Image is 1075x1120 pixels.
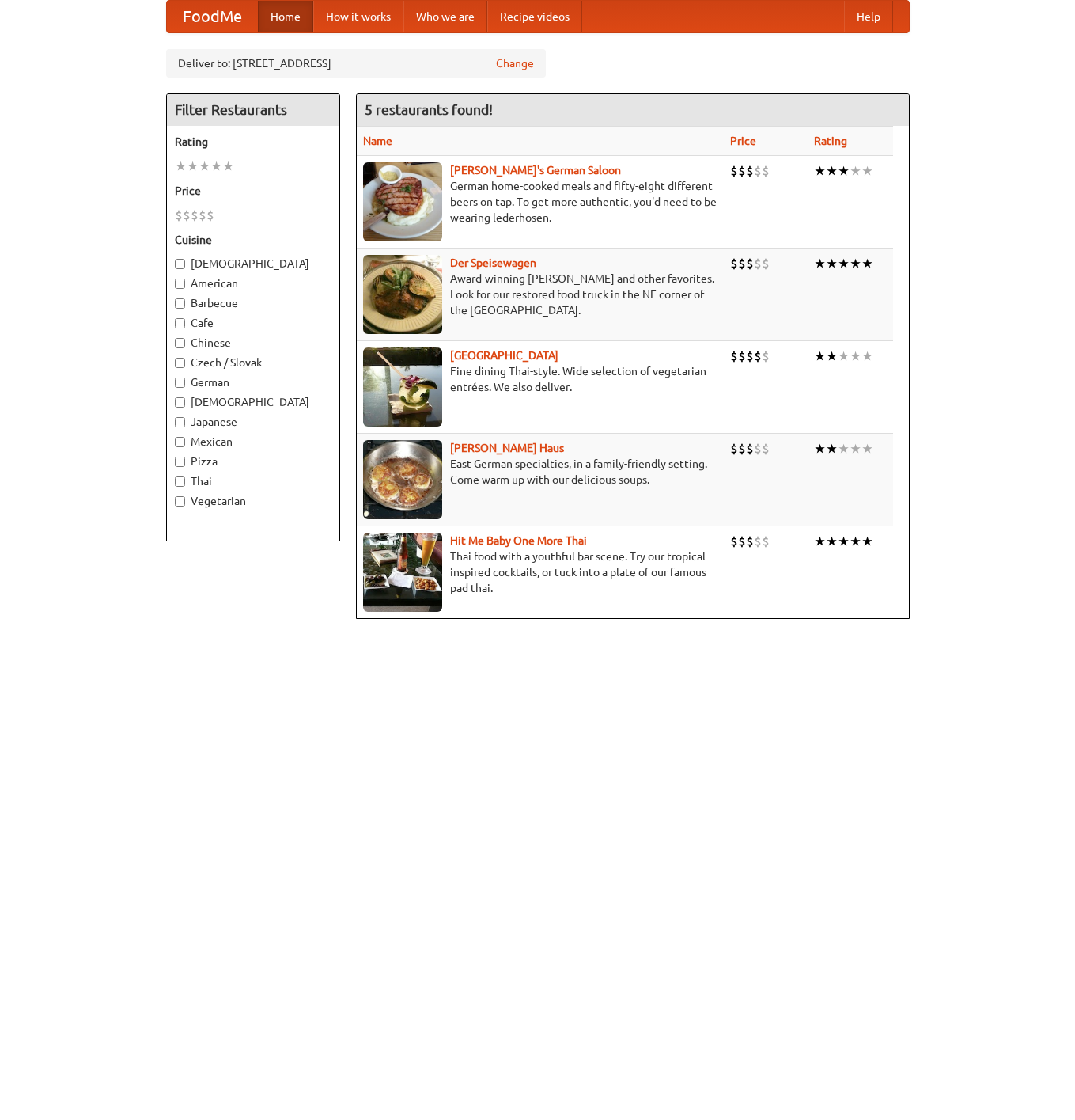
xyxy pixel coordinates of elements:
li: $ [762,162,770,180]
input: Japanese [175,417,185,427]
li: ★ [850,162,861,180]
li: ★ [826,162,838,180]
li: ★ [861,162,873,180]
input: Chinese [175,338,185,348]
label: German [175,374,331,390]
div: Deliver to: [STREET_ADDRESS] [166,49,546,78]
h4: Filter Restaurants [167,94,339,126]
label: [DEMOGRAPHIC_DATA] [175,394,331,410]
li: ★ [850,347,861,365]
li: $ [762,255,770,272]
li: $ [730,255,738,272]
li: ★ [861,440,873,457]
label: Thai [175,473,331,489]
p: German home-cooked meals and fifty-eight different beers on tap. To get more authentic, you'd nee... [363,178,717,226]
li: $ [738,255,746,272]
li: ★ [187,158,199,175]
li: $ [738,347,746,365]
a: FoodMe [167,1,258,32]
li: $ [730,162,738,180]
li: $ [199,207,206,224]
p: Thai food with a youthful bar scene. Try our tropical inspired cocktails, or tuck into a plate of... [363,549,717,596]
li: ★ [814,440,826,457]
li: ★ [861,533,873,550]
li: ★ [826,255,838,272]
a: Hit Me Baby One More Thai [450,534,587,547]
li: $ [754,347,762,365]
li: ★ [838,255,850,272]
li: $ [746,440,754,457]
p: East German specialties, in a family-friendly setting. Come warm up with our delicious soups. [363,456,717,488]
a: [PERSON_NAME] Haus [450,442,564,454]
li: ★ [826,533,838,550]
li: $ [738,440,746,457]
li: $ [730,347,738,365]
input: German [175,378,185,388]
input: Barbecue [175,298,185,309]
li: ★ [850,255,861,272]
img: kohlhaus.jpg [363,440,442,519]
li: ★ [838,162,850,180]
a: Help [844,1,893,32]
li: $ [746,255,754,272]
li: $ [762,347,770,365]
li: ★ [210,158,222,175]
li: ★ [838,440,850,457]
img: babythai.jpg [363,533,442,612]
label: Chinese [175,335,331,351]
input: Vegetarian [175,496,185,507]
li: $ [754,440,762,457]
li: ★ [814,255,826,272]
a: Home [258,1,313,32]
li: ★ [199,158,210,175]
label: American [175,275,331,291]
label: Barbecue [175,295,331,311]
label: Cafe [175,315,331,331]
li: ★ [175,158,187,175]
a: Der Speisewagen [450,256,536,269]
input: [DEMOGRAPHIC_DATA] [175,259,185,269]
li: $ [762,533,770,550]
li: $ [754,255,762,272]
input: Cafe [175,318,185,328]
li: $ [746,347,754,365]
li: $ [730,440,738,457]
a: Who we are [403,1,487,32]
h5: Rating [175,134,331,150]
li: ★ [826,347,838,365]
li: ★ [222,158,234,175]
a: [PERSON_NAME]'s German Saloon [450,164,621,177]
label: Pizza [175,454,331,469]
h5: Cuisine [175,232,331,248]
ng-pluralize: 5 restaurants found! [365,102,493,117]
li: ★ [826,440,838,457]
a: Change [496,55,534,71]
li: ★ [861,255,873,272]
label: [DEMOGRAPHIC_DATA] [175,256,331,271]
a: Price [730,135,756,147]
input: Mexican [175,437,185,447]
li: ★ [850,533,861,550]
p: Fine dining Thai-style. Wide selection of vegetarian entrées. We also deliver. [363,363,717,395]
li: ★ [838,347,850,365]
li: ★ [814,162,826,180]
p: Award-winning [PERSON_NAME] and other favorites. Look for our restored food truck in the NE corne... [363,271,717,318]
li: $ [183,207,191,224]
input: [DEMOGRAPHIC_DATA] [175,397,185,408]
img: esthers.jpg [363,162,442,241]
img: speisewagen.jpg [363,255,442,334]
input: American [175,279,185,289]
label: Vegetarian [175,493,331,509]
input: Thai [175,476,185,487]
label: Japanese [175,414,331,430]
input: Pizza [175,457,185,467]
li: $ [746,162,754,180]
li: ★ [850,440,861,457]
li: $ [191,207,199,224]
label: Czech / Slovak [175,355,331,370]
li: $ [175,207,183,224]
